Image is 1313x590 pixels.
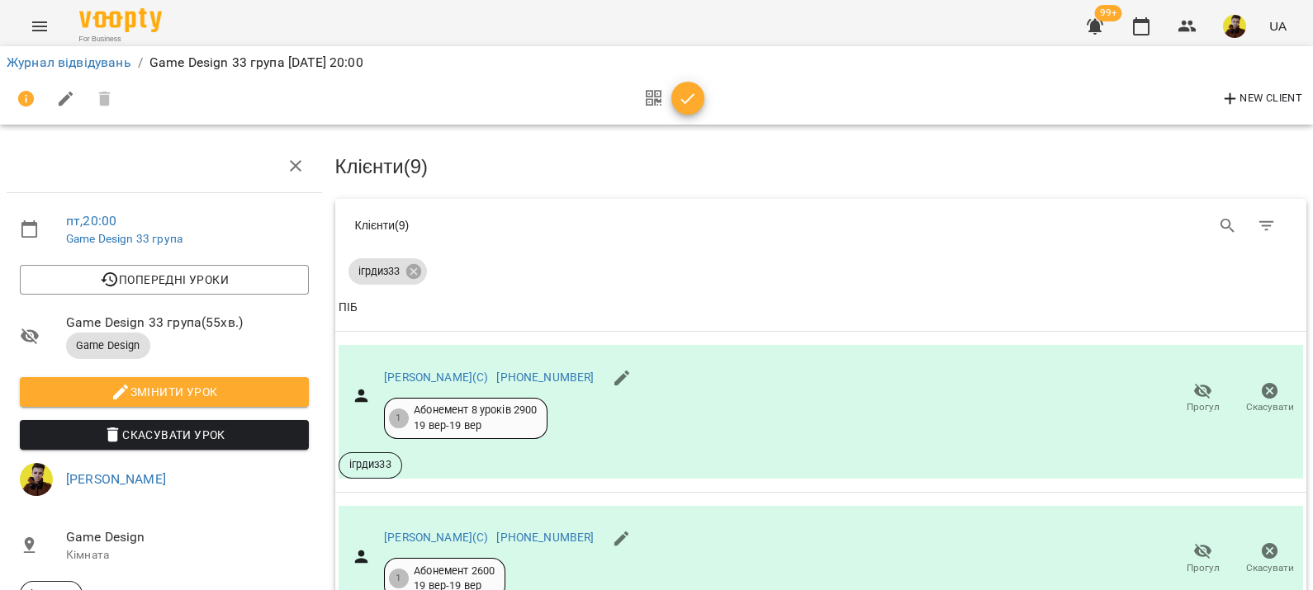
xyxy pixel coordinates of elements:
[355,217,809,234] div: Клієнти ( 9 )
[335,199,1307,252] div: Table Toolbar
[66,527,309,547] span: Game Design
[1223,15,1246,38] img: 7fb6181a741ed67b077bc5343d522ced.jpg
[496,371,594,384] a: [PHONE_NUMBER]
[1169,375,1236,422] button: Прогул
[389,569,409,588] div: 1
[339,298,358,318] div: ПІБ
[339,298,1304,318] span: ПІБ
[1236,375,1303,422] button: Скасувати
[1169,536,1236,582] button: Прогул
[1269,17,1287,35] span: UA
[384,371,488,384] a: [PERSON_NAME](С)
[414,403,537,433] div: Абонемент 8 уроків 2900 19 вер - 19 вер
[7,53,1306,73] nav: breadcrumb
[66,232,182,245] a: Game Design 33 група
[20,377,309,407] button: Змінити урок
[79,8,162,32] img: Voopty Logo
[138,53,143,73] li: /
[348,258,427,285] div: ігрдиз33
[66,471,166,487] a: [PERSON_NAME]
[1247,206,1287,246] button: Фільтр
[1221,89,1302,109] span: New Client
[339,298,358,318] div: Sort
[1246,400,1294,414] span: Скасувати
[348,264,410,279] span: ігрдиз33
[1095,5,1122,21] span: 99+
[20,463,53,496] img: 7fb6181a741ed67b077bc5343d522ced.jpg
[66,338,150,353] span: Game Design
[335,156,1307,177] h3: Клієнти ( 9 )
[33,425,296,445] span: Скасувати Урок
[66,213,116,229] a: пт , 20:00
[7,54,131,70] a: Журнал відвідувань
[496,531,594,544] a: [PHONE_NUMBER]
[20,265,309,295] button: Попередні уроки
[1236,536,1303,582] button: Скасувати
[33,270,296,290] span: Попередні уроки
[384,531,488,544] a: [PERSON_NAME](С)
[20,420,309,450] button: Скасувати Урок
[20,7,59,46] button: Menu
[66,313,309,333] span: Game Design 33 група ( 55 хв. )
[1187,561,1220,575] span: Прогул
[33,382,296,402] span: Змінити урок
[1263,11,1293,41] button: UA
[149,53,363,73] p: Game Design 33 група [DATE] 20:00
[1208,206,1248,246] button: Search
[389,408,409,428] div: 1
[1187,400,1220,414] span: Прогул
[339,457,401,472] span: ігрдиз33
[1216,86,1306,112] button: New Client
[1246,561,1294,575] span: Скасувати
[79,34,162,45] span: For Business
[66,547,309,564] p: Кімната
